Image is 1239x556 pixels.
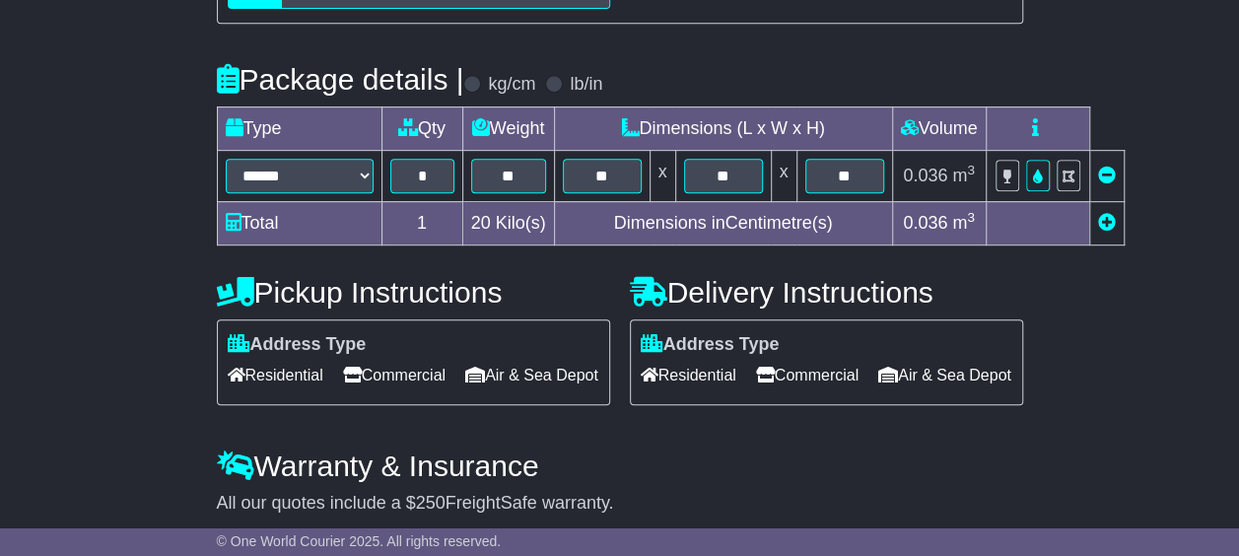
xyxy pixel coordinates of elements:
span: m [952,213,975,233]
td: Volume [892,106,986,150]
span: 0.036 [903,166,947,185]
a: Remove this item [1098,166,1116,185]
span: Commercial [343,360,446,390]
td: Kilo(s) [462,201,554,244]
span: Residential [641,360,736,390]
h4: Package details | [217,63,464,96]
td: Weight [462,106,554,150]
span: m [952,166,975,185]
span: Commercial [756,360,859,390]
td: Qty [381,106,462,150]
div: All our quotes include a $ FreightSafe warranty. [217,493,1023,515]
label: Address Type [228,334,367,356]
sup: 3 [967,163,975,177]
h4: Warranty & Insurance [217,450,1023,482]
label: kg/cm [488,74,535,96]
span: Air & Sea Depot [465,360,598,390]
td: Total [217,201,381,244]
h4: Pickup Instructions [217,276,610,309]
sup: 3 [967,210,975,225]
td: 1 [381,201,462,244]
label: lb/in [570,74,602,96]
span: 20 [471,213,491,233]
label: Address Type [641,334,780,356]
span: Residential [228,360,323,390]
td: Dimensions (L x W x H) [554,106,892,150]
a: Add new item [1098,213,1116,233]
td: x [771,150,796,201]
td: x [650,150,675,201]
span: 250 [416,493,446,513]
span: Air & Sea Depot [878,360,1011,390]
td: Type [217,106,381,150]
h4: Delivery Instructions [630,276,1023,309]
span: © One World Courier 2025. All rights reserved. [217,533,502,549]
td: Dimensions in Centimetre(s) [554,201,892,244]
span: 0.036 [903,213,947,233]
